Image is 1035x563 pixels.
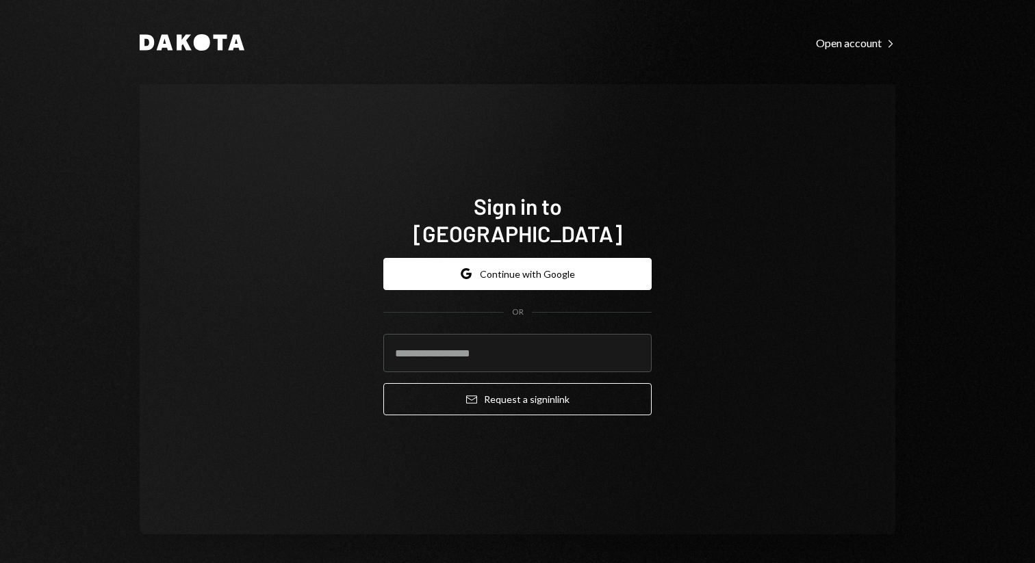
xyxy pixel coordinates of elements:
div: Open account [816,36,895,50]
div: OR [512,306,524,318]
button: Request a signinlink [383,383,652,415]
button: Continue with Google [383,258,652,290]
a: Open account [816,35,895,50]
h1: Sign in to [GEOGRAPHIC_DATA] [383,192,652,247]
